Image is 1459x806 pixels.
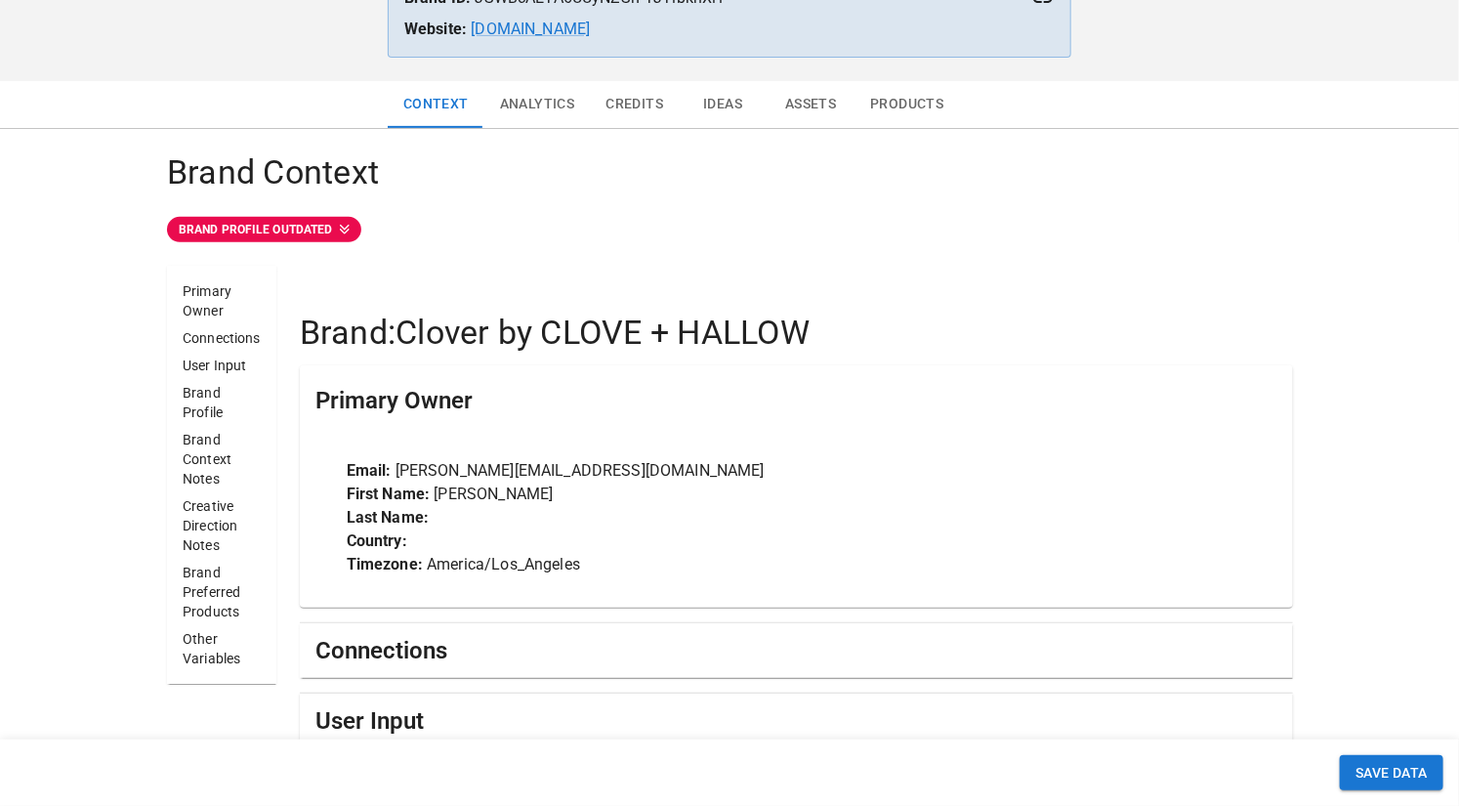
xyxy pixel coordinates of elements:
button: Assets [767,81,855,128]
p: Brand Preferred Products [183,563,261,621]
p: Brand Context Notes [183,430,261,488]
h5: User Input [315,705,424,737]
p: America/Los_Angeles [347,553,1246,576]
p: [PERSON_NAME][EMAIL_ADDRESS][DOMAIN_NAME] [347,459,1246,483]
h4: Brand: Clover by CLOVE + HALLOW [300,313,1293,354]
p: Creative Direction Notes [183,496,261,555]
button: Products [855,81,959,128]
p: Brand Profile [183,383,261,422]
p: User Input [183,356,261,375]
strong: Country: [347,531,407,550]
button: Ideas [679,81,767,128]
button: SAVE DATA [1340,755,1443,791]
strong: First Name: [347,485,431,503]
strong: Website: [404,20,467,38]
p: Primary Owner [183,281,261,320]
button: Analytics [484,81,591,128]
strong: Timezone: [347,555,423,573]
h4: Brand Context [167,152,1292,193]
div: Connections [300,623,1293,678]
p: [PERSON_NAME] [347,483,1246,506]
p: Connections [183,328,261,348]
div: User Input [300,694,1293,748]
a: [DOMAIN_NAME] [471,20,590,38]
h5: Primary Owner [315,385,473,416]
p: BRAND PROFILE OUTDATED [179,221,332,238]
p: Other Variables [183,629,261,668]
button: Context [388,81,484,128]
div: Primary Owner [300,365,1293,436]
a: BRAND PROFILE OUTDATED [167,217,1292,242]
h5: Connections [315,635,447,666]
strong: Last Name: [347,508,430,527]
button: Credits [590,81,679,128]
strong: Email: [347,461,392,480]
